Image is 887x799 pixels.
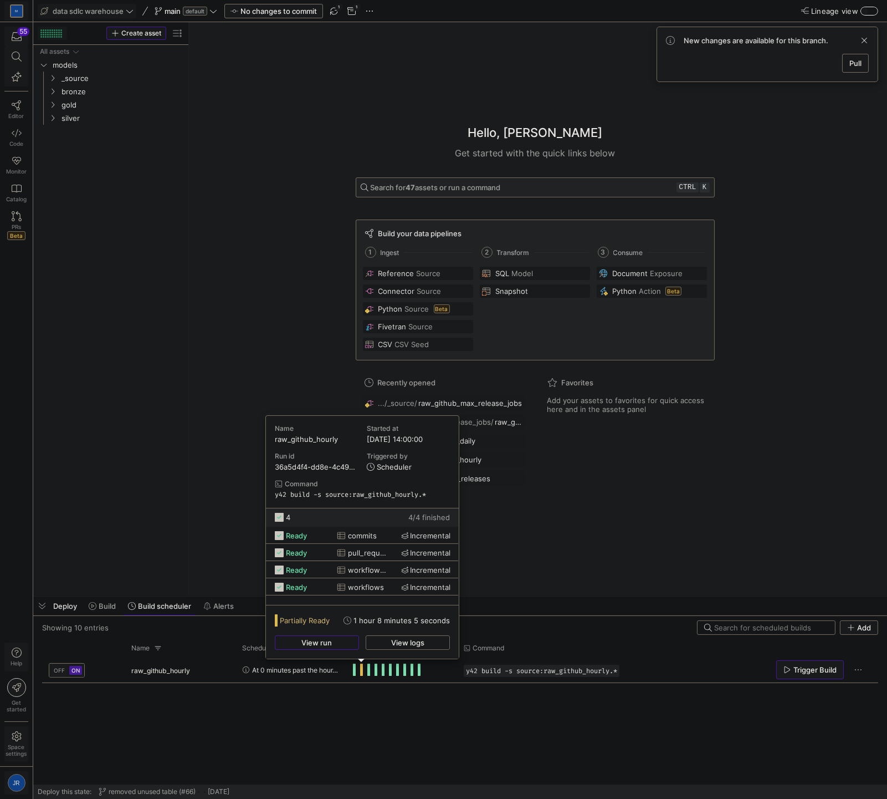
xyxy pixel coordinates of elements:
[53,7,124,16] span: data sdlc warehouse
[363,320,473,333] button: FivetranSource
[61,72,182,85] span: _source
[4,726,28,762] a: Spacesettings
[152,4,220,18] button: maindefault
[857,623,871,632] span: Add
[434,304,450,313] span: Beta
[4,674,28,717] button: Getstarted
[9,140,23,147] span: Code
[96,785,232,798] button: removed unused table (#66)[DATE]
[378,287,415,296] span: Connector
[4,179,28,207] a: Catalog
[700,182,710,192] kbd: k
[495,418,522,426] span: raw_github_max_release_jobs
[378,378,436,387] span: Recently opened
[348,562,387,579] span: workflow_runs
[362,396,525,410] button: .../_source/raw_github_max_release_jobs
[495,269,509,278] span: SQL
[495,287,528,296] span: Snapshot
[612,287,637,296] span: Python
[363,338,473,351] button: CSVCSV Seed
[8,774,25,792] div: JR
[6,744,27,757] span: Space settings
[131,658,190,684] span: raw_github_hourly
[285,480,318,488] span: Command
[301,638,332,647] span: View run
[367,425,450,432] div: Started at
[4,771,28,795] button: JR
[849,59,862,68] span: Pull
[405,304,429,313] span: Source
[378,304,403,313] span: Python
[842,54,869,73] button: Pull
[275,425,358,432] div: Name
[377,462,412,471] span: Scheduler
[198,597,239,615] button: Alerts
[417,287,442,296] span: Source
[378,269,414,278] span: Reference
[4,96,28,124] a: Editor
[356,146,715,160] div: Get started with the quick links below
[410,579,450,596] span: incremental
[676,182,698,192] kbd: ctrl
[40,48,69,55] div: All assets
[84,597,121,615] button: Build
[275,435,338,444] span: raw_github_hourly
[363,302,473,315] button: PythonSourceBeta
[378,229,462,238] span: Build your data pipelines
[208,788,229,796] span: [DATE]
[275,462,358,471] span: 36a5d4f4-dd8e-4c49-bf73-7a93bdbff240
[811,7,858,16] span: Lineage view
[38,788,91,796] span: Deploy this state:
[213,602,234,610] span: Alerts
[417,269,441,278] span: Source
[38,98,184,111] div: Press SPACE to select this row.
[684,36,828,45] span: New changes are available for this branch.
[408,513,450,522] span: 4/4 finished
[480,267,590,280] button: SQLModel
[473,644,504,652] span: Command
[348,579,384,596] span: workflows
[242,644,271,652] span: Schedule
[38,111,184,125] div: Press SPACE to select this row.
[840,620,878,635] button: Add
[121,29,161,37] span: Create asset
[4,151,28,179] a: Monitor
[53,59,182,72] span: models
[378,340,393,349] span: CSV
[348,544,387,562] span: pull_requests
[468,124,602,142] h1: Hello, [PERSON_NAME]
[11,6,22,17] div: M
[391,638,424,647] span: View logs
[61,112,182,125] span: silver
[378,322,407,331] span: Fivetran
[378,399,418,408] span: .../_source/
[363,267,473,280] button: ReferenceSource
[275,452,358,460] div: Run id
[275,635,359,650] button: View run
[17,27,29,36] div: 55
[776,660,844,679] button: Trigger Build
[61,99,182,111] span: gold
[286,544,307,562] span: ready
[714,623,828,632] input: Search for scheduled builds
[367,435,423,444] span: [DATE] 14:00:00
[366,635,450,650] button: View logs
[4,2,28,21] a: M
[410,527,450,544] span: incremental
[131,644,150,652] span: Name
[123,597,196,615] button: Build scheduler
[54,667,65,674] span: OFF
[367,452,450,460] div: Triggered by
[280,616,330,625] span: Partially Ready
[286,527,307,544] span: ready
[9,660,23,666] span: Help
[511,269,533,278] span: Model
[6,168,27,175] span: Monitor
[356,177,715,197] button: Search for47assets or run a commandctrlk
[38,85,184,98] div: Press SPACE to select this row.
[650,269,683,278] span: Exposure
[562,378,594,387] span: Favorites
[466,667,617,675] span: y42 build -s source:raw_github_hourly.*
[61,85,182,98] span: bronze
[395,340,429,349] span: CSV Seed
